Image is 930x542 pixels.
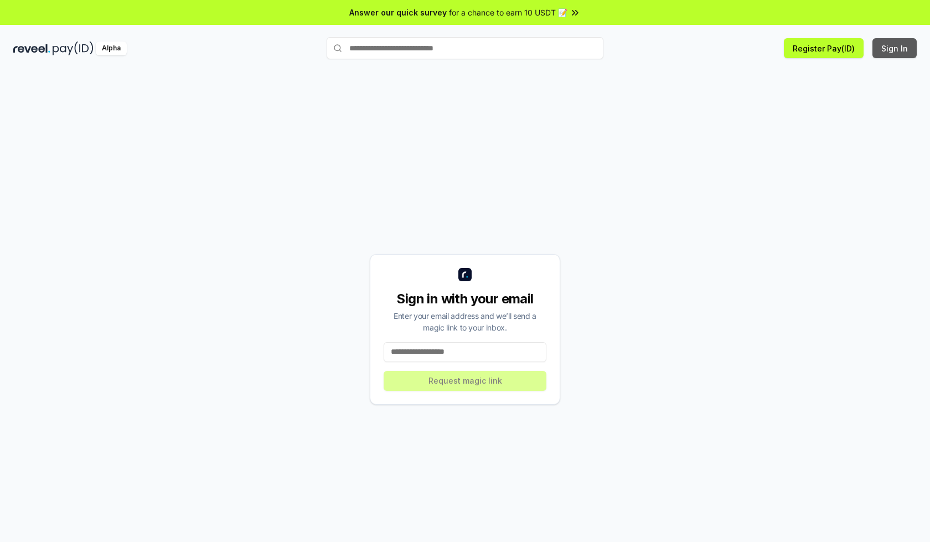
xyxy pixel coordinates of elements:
img: logo_small [458,268,472,281]
img: pay_id [53,42,94,55]
button: Register Pay(ID) [784,38,864,58]
button: Sign In [872,38,917,58]
img: reveel_dark [13,42,50,55]
span: Answer our quick survey [349,7,447,18]
div: Enter your email address and we’ll send a magic link to your inbox. [384,310,546,333]
span: for a chance to earn 10 USDT 📝 [449,7,567,18]
div: Alpha [96,42,127,55]
div: Sign in with your email [384,290,546,308]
